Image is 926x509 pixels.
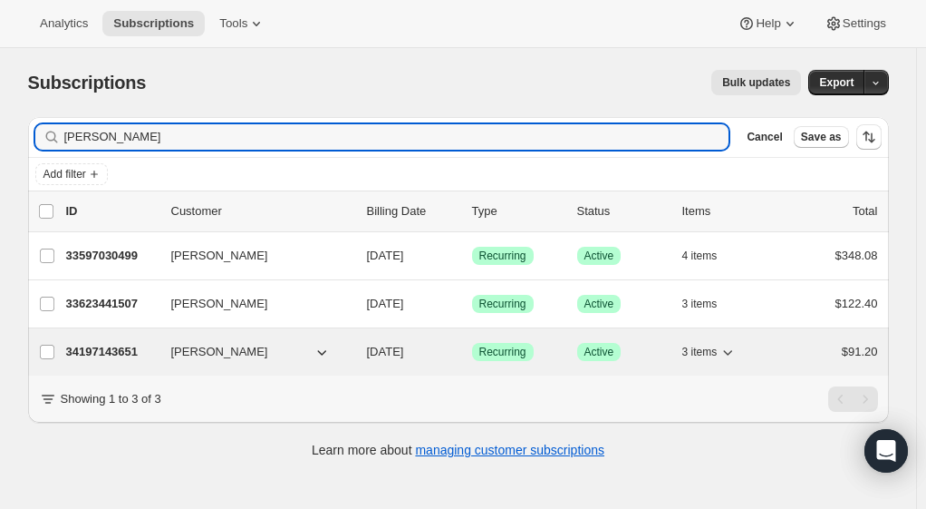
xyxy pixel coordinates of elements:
[682,339,738,365] button: 3 items
[312,441,604,459] p: Learn more about
[843,16,886,31] span: Settings
[66,295,157,313] p: 33623441507
[814,11,897,36] button: Settings
[43,167,86,181] span: Add filter
[61,390,161,408] p: Showing 1 to 3 of 3
[794,126,849,148] button: Save as
[584,249,614,263] span: Active
[682,243,738,269] button: 4 items
[682,249,718,263] span: 4 items
[171,295,268,313] span: [PERSON_NAME]
[160,241,342,270] button: [PERSON_NAME]
[171,343,268,361] span: [PERSON_NAME]
[682,291,738,317] button: 3 items
[367,249,404,262] span: [DATE]
[727,11,809,36] button: Help
[584,297,614,311] span: Active
[66,202,157,220] p: ID
[171,202,352,220] p: Customer
[28,73,147,93] span: Subscriptions
[66,243,878,269] div: 33597030499[PERSON_NAME][DATE]SuccessRecurringSuccessActive4 items$348.08
[835,297,878,310] span: $122.40
[577,202,668,220] p: Status
[747,130,782,144] span: Cancel
[842,345,878,358] span: $91.20
[739,126,789,148] button: Cancel
[66,291,878,317] div: 33623441507[PERSON_NAME][DATE]SuccessRecurringSuccessActive3 items$122.40
[66,343,157,361] p: 34197143651
[682,297,718,311] span: 3 items
[367,297,404,310] span: [DATE]
[856,124,882,150] button: Sort the results
[208,11,276,36] button: Tools
[102,11,205,36] button: Subscriptions
[113,16,194,31] span: Subscriptions
[66,247,157,265] p: 33597030499
[682,202,773,220] div: Items
[479,249,526,263] span: Recurring
[66,202,878,220] div: IDCustomerBilling DateTypeStatusItemsTotal
[160,289,342,318] button: [PERSON_NAME]
[472,202,563,220] div: Type
[722,75,790,90] span: Bulk updates
[828,387,878,412] nav: Pagination
[40,16,88,31] span: Analytics
[835,249,878,262] span: $348.08
[219,16,247,31] span: Tools
[801,130,842,144] span: Save as
[756,16,780,31] span: Help
[682,345,718,359] span: 3 items
[415,443,604,457] a: managing customer subscriptions
[711,70,801,95] button: Bulk updates
[367,345,404,358] span: [DATE]
[64,124,729,150] input: Filter subscribers
[479,345,526,359] span: Recurring
[171,247,268,265] span: [PERSON_NAME]
[819,75,854,90] span: Export
[479,297,526,311] span: Recurring
[66,339,878,365] div: 34197143651[PERSON_NAME][DATE]SuccessRecurringSuccessActive3 items$91.20
[584,345,614,359] span: Active
[367,202,458,220] p: Billing Date
[29,11,99,36] button: Analytics
[160,338,342,367] button: [PERSON_NAME]
[853,202,877,220] p: Total
[864,429,908,473] div: Open Intercom Messenger
[35,163,108,185] button: Add filter
[808,70,864,95] button: Export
